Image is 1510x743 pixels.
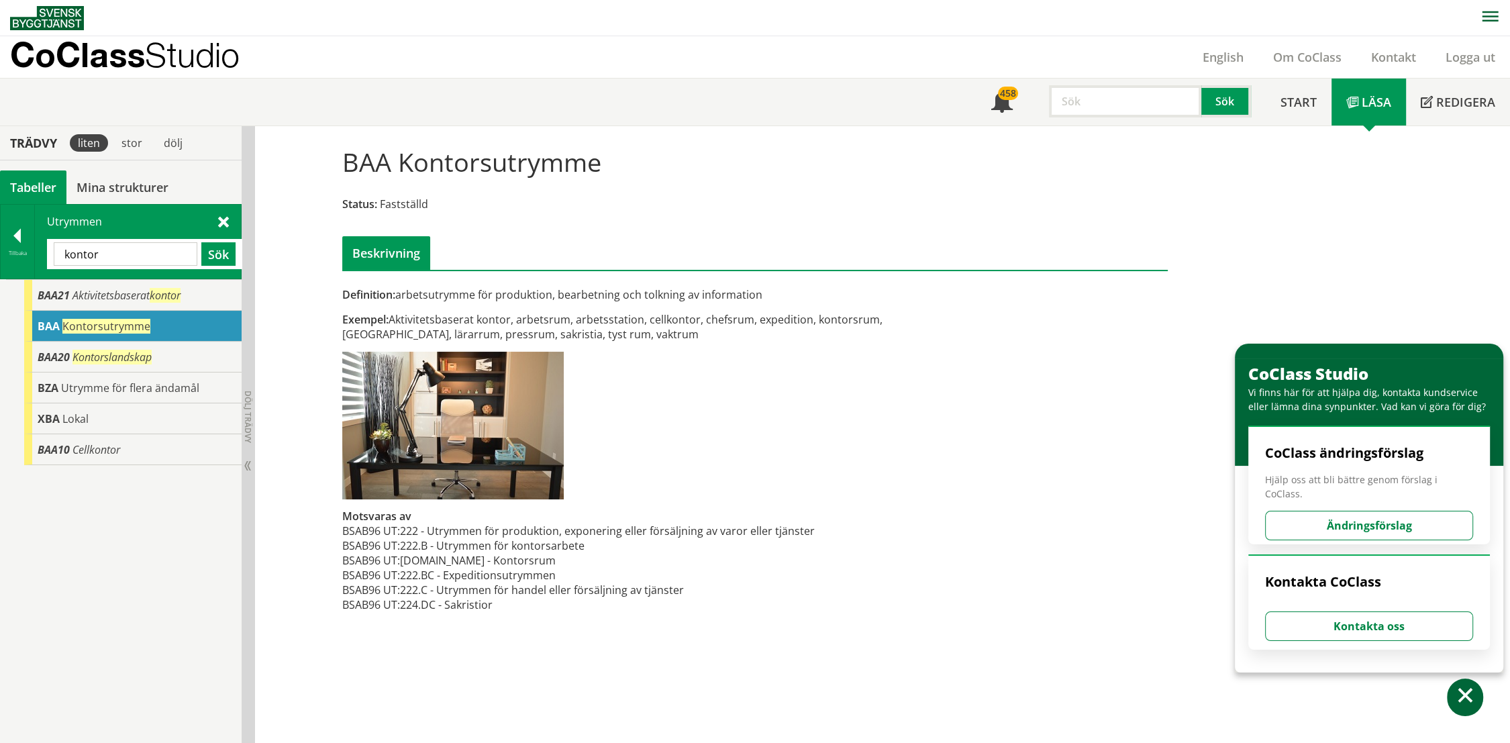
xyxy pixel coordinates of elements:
[1201,85,1251,117] button: Sök
[1188,49,1258,65] a: English
[35,205,241,279] div: Utrymmen
[72,350,152,364] span: Kontorslandskap
[1248,362,1368,385] span: CoClass Studio
[1436,94,1495,110] span: Redigera
[38,381,58,395] span: BZA
[400,597,815,612] td: 224.DC - Sakristior
[342,553,400,568] td: BSAB96 UT:
[156,134,191,152] div: dölj
[1258,49,1356,65] a: Om CoClass
[38,442,70,457] span: BAA10
[400,524,815,538] td: 222 - Utrymmen för produktion, exponering eller försäljning av varor eller tjänster
[1331,79,1406,126] a: Läsa
[72,288,181,303] span: Aktivitetsbaserat
[998,87,1018,100] div: 458
[342,312,389,327] span: Exempel:
[72,442,120,457] span: Cellkontor
[24,403,242,434] div: Gå till informationssidan för CoClass Studio
[1356,49,1431,65] a: Kontakt
[1265,619,1473,634] a: Kontakta oss
[113,134,150,152] div: stor
[400,538,815,553] td: 222.B - Utrymmen för kontorsarbete
[400,583,815,597] td: 222.C - Utrymmen för handel eller försäljning av tjänster
[1266,79,1331,126] a: Start
[342,597,400,612] td: BSAB96 UT:
[342,312,885,342] div: Aktivitetsbaserat kontor, arbetsrum, arbetsstation, cellkontor, chefsrum, expedition, kontorsrum,...
[70,134,108,152] div: liten
[38,288,70,303] span: BAA21
[66,170,179,204] a: Mina strukturer
[342,287,395,302] span: Definition:
[342,568,400,583] td: BSAB96 UT:
[218,214,229,228] span: Stäng sök
[1431,49,1510,65] a: Logga ut
[38,319,60,334] span: BAA
[1406,79,1510,126] a: Redigera
[342,236,430,270] div: Beskrivning
[976,79,1027,126] a: 458
[24,311,242,342] div: Gå till informationssidan för CoClass Studio
[342,524,400,538] td: BSAB96 UT:
[400,553,815,568] td: [DOMAIN_NAME] - Kontorsrum
[38,350,70,364] span: BAA20
[342,197,377,211] span: Status:
[380,197,428,211] span: Fastställd
[1,248,34,258] div: Tillbaka
[342,509,411,524] span: Motsvaras av
[3,136,64,150] div: Trädvy
[1362,94,1391,110] span: Läsa
[1265,511,1473,540] button: Ändringsförslag
[54,242,197,266] input: Sök
[991,93,1013,114] span: Notifikationer
[24,434,242,465] div: Gå till informationssidan för CoClass Studio
[400,568,815,583] td: 222.BC - Expeditionsutrymmen
[10,6,84,30] img: Svensk Byggtjänst
[150,288,181,303] span: kontor
[1049,85,1201,117] input: Sök
[201,242,236,266] button: Sök
[38,411,60,426] span: XBA
[342,352,564,499] img: baa-kontorsrum.jpg
[10,47,240,62] p: CoClass
[342,287,885,302] div: arbetsutrymme för produktion, bearbetning och tolkning av information
[1265,473,1473,501] span: Hjälp oss att bli bättre genom förslag i CoClass.
[24,280,242,311] div: Gå till informationssidan för CoClass Studio
[342,538,400,553] td: BSAB96 UT:
[1248,385,1497,413] div: Vi finns här för att hjälpa dig, kontakta kundservice eller lämna dina synpunkter. Vad kan vi gör...
[1265,444,1473,462] h4: CoClass ändringsförslag
[62,319,150,334] span: Kontorsutrymme
[24,373,242,403] div: Gå till informationssidan för CoClass Studio
[61,381,199,395] span: Utrymme för flera ändamål
[1280,94,1317,110] span: Start
[342,583,400,597] td: BSAB96 UT:
[1265,573,1473,591] h4: Kontakta CoClass
[62,411,89,426] span: Lokal
[24,342,242,373] div: Gå till informationssidan för CoClass Studio
[145,35,240,75] span: Studio
[242,391,254,443] span: Dölj trädvy
[10,36,268,78] a: CoClassStudio
[342,147,601,177] h1: BAA Kontorsutrymme
[1265,611,1473,641] button: Kontakta oss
